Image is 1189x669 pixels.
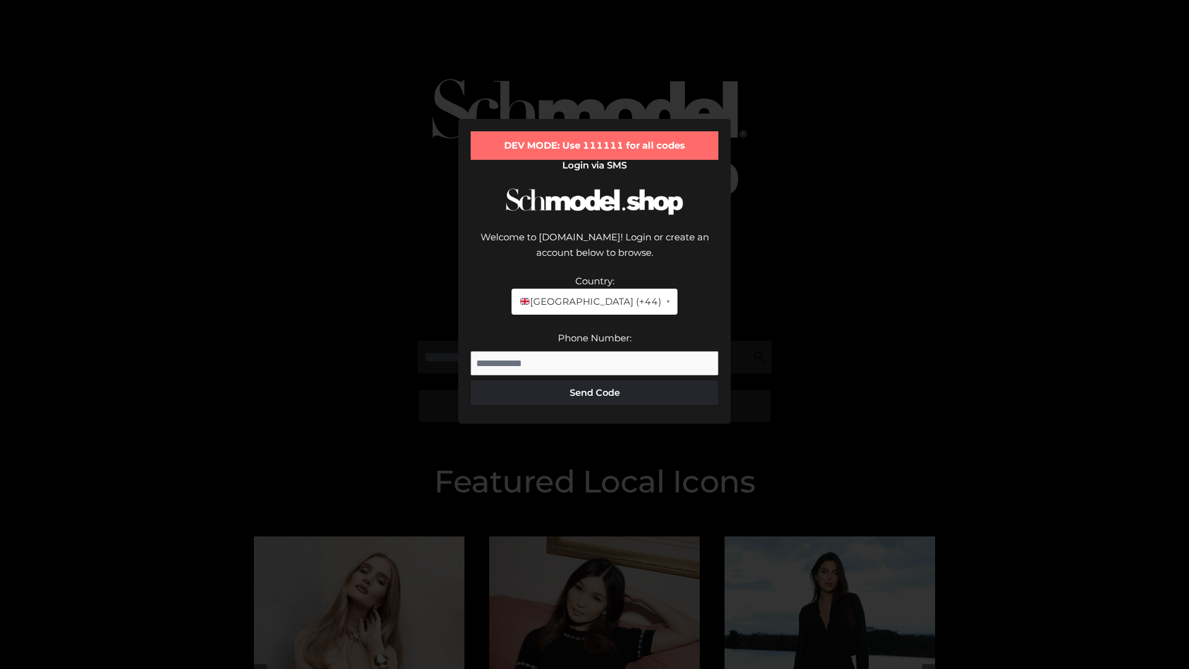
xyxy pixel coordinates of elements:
span: [GEOGRAPHIC_DATA] (+44) [519,294,661,310]
h2: Login via SMS [471,160,718,171]
div: DEV MODE: Use 111111 for all codes [471,131,718,160]
div: Welcome to [DOMAIN_NAME]! Login or create an account below to browse. [471,229,718,273]
label: Country: [575,275,614,287]
label: Phone Number: [558,332,632,344]
img: Schmodel Logo [502,177,687,226]
img: 🇬🇧 [520,297,529,306]
button: Send Code [471,380,718,405]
